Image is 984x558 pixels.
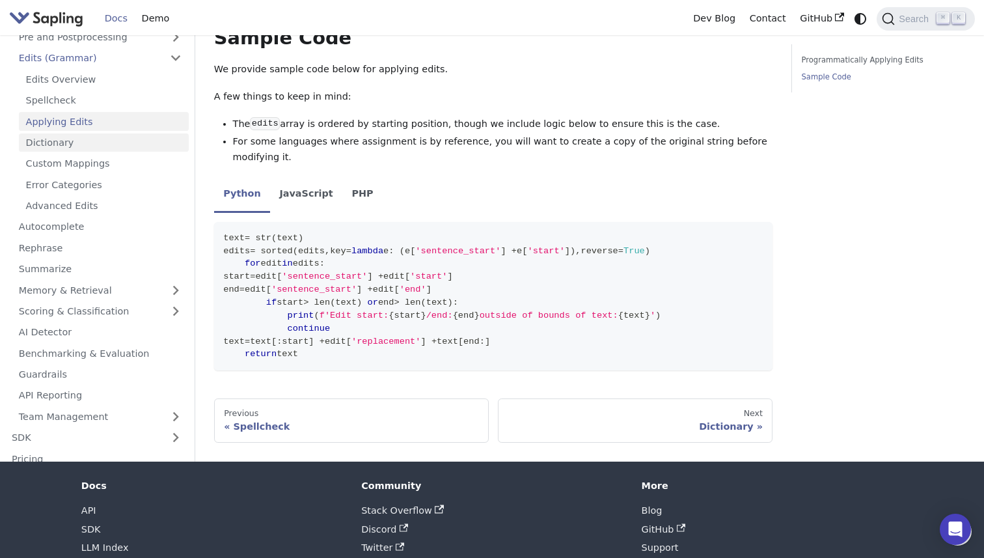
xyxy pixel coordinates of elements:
span: [ [458,337,463,346]
span: text [223,337,245,346]
span: ( [271,233,277,243]
span: > [303,298,308,307]
span: if [266,298,277,307]
span: + [431,337,437,346]
span: [ [522,246,527,256]
button: Expand sidebar category 'SDK' [163,428,189,447]
span: 'sentence_start' [415,246,500,256]
span: outside of bounds of text: [480,311,618,320]
a: Rephrase [12,238,189,257]
img: Sapling.ai [9,9,83,28]
span: text [437,337,458,346]
p: A few things to keep in mind: [214,89,773,105]
span: [ [410,246,415,256]
span: text [335,298,357,307]
span: = [239,285,245,294]
p: We provide sample code below for applying edits. [214,62,773,77]
div: Next [508,408,763,419]
span: [ [271,337,277,346]
span: len [314,298,331,307]
span: [ [394,285,399,294]
a: Dictionary [19,133,189,152]
a: PreviousSpellcheck [214,398,489,443]
a: Spellcheck [19,91,189,109]
a: API [81,505,96,516]
span: ] [367,272,372,281]
span: or [368,298,378,307]
span: > [394,298,400,307]
span: ] [357,285,362,294]
a: Team Management [12,407,189,426]
a: Edits (Grammar) [12,49,189,68]
div: Spellcheck [224,421,478,432]
a: Benchmarking & Evaluation [12,344,189,363]
a: Programmatically Applying Edits [802,54,961,66]
span: str [255,233,271,243]
a: Summarize [12,259,189,278]
span: + [512,246,517,256]
span: /end: [426,311,453,320]
span: [ [346,337,351,346]
span: , [325,246,330,256]
a: GitHub [642,524,686,535]
span: 'sentence_start' [282,272,367,281]
a: Error Categories [19,175,189,194]
span: key [330,246,346,256]
a: Pre and Postprocessing [12,27,189,46]
a: SDK [5,428,163,447]
li: Python [214,176,270,213]
div: Community [361,480,623,492]
span: edits [298,246,325,256]
span: : [480,337,485,346]
span: ) [447,298,452,307]
a: Scoring & Classification [12,301,189,320]
li: The array is ordered by starting position, though we include logic below to ensure this is the case. [233,117,773,132]
span: start [277,298,303,307]
kbd: K [952,12,965,24]
span: ] [420,337,426,346]
div: Dictionary [508,421,763,432]
span: ) [357,298,362,307]
a: LLM Index [81,542,129,553]
span: e [405,246,410,256]
a: Docs [98,8,135,29]
span: edit [373,285,394,294]
span: = [245,233,250,243]
span: reverse [581,246,618,256]
button: Switch between dark and light mode (currently system mode) [851,9,870,28]
span: True [623,246,645,256]
span: edits [223,246,250,256]
a: GitHub [793,8,851,29]
span: edit [325,337,346,346]
span: start [394,311,420,320]
span: Search [895,14,936,24]
a: Autocomplete [12,217,189,236]
span: ( [314,311,320,320]
span: ] [485,337,490,346]
a: Contact [743,8,793,29]
span: lambda [351,246,383,256]
a: Twitter [361,542,404,553]
span: { [389,311,394,320]
span: for [245,258,261,268]
span: return [245,349,277,359]
a: Pricing [5,449,189,468]
span: : [320,258,325,268]
div: Open Intercom Messenger [940,514,971,545]
a: Edits Overview [19,70,189,89]
span: print [288,311,314,320]
span: ) [655,311,661,320]
span: ( [421,298,426,307]
a: AI Detector [12,323,189,342]
a: Discord [361,524,408,535]
span: len [405,298,421,307]
span: [ [277,272,282,281]
span: = [250,246,255,256]
span: + [320,337,325,346]
span: ' [650,311,655,320]
nav: Docs pages [214,398,773,443]
span: edits [293,258,320,268]
span: = [618,246,623,256]
span: : [277,337,282,346]
span: ) [570,246,575,256]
